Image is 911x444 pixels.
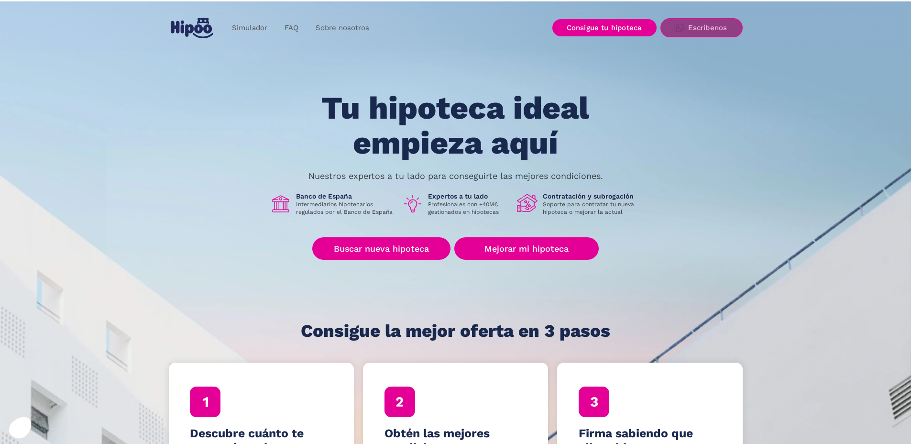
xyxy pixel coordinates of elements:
[552,19,657,36] a: Consigue tu hipoteca
[688,23,727,32] div: Escríbenos
[169,14,216,42] a: home
[428,200,509,216] p: Profesionales con +40M€ gestionados en hipotecas
[660,18,743,37] a: Escríbenos
[301,322,610,341] h1: Consigue la mejor oferta en 3 pasos
[428,192,509,200] h1: Expertos a tu lado
[312,237,450,260] a: Buscar nueva hipoteca
[543,192,641,200] h1: Contratación y subrogación
[454,237,598,260] a: Mejorar mi hipoteca
[307,19,378,37] a: Sobre nosotros
[223,19,276,37] a: Simulador
[274,91,637,160] h1: Tu hipoteca ideal empieza aquí
[308,172,603,180] p: Nuestros expertos a tu lado para conseguirte las mejores condiciones.
[296,192,395,200] h1: Banco de España
[543,200,641,216] p: Soporte para contratar tu nueva hipoteca o mejorar la actual
[276,19,307,37] a: FAQ
[296,200,395,216] p: Intermediarios hipotecarios regulados por el Banco de España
